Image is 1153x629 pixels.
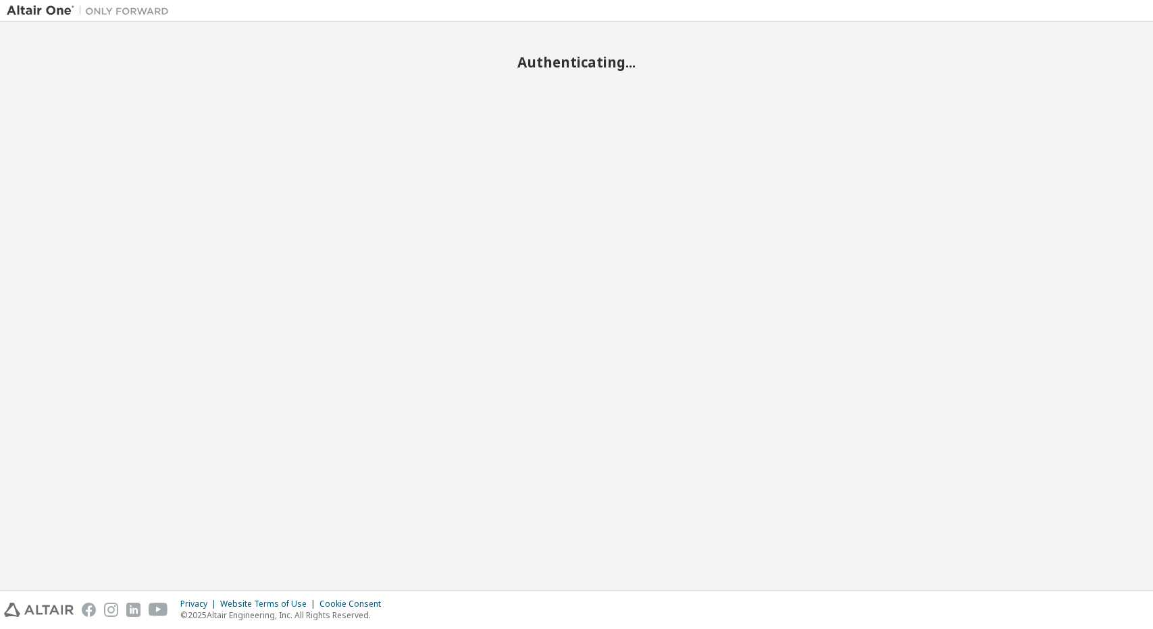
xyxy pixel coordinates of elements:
[319,599,389,609] div: Cookie Consent
[7,4,176,18] img: Altair One
[180,599,220,609] div: Privacy
[4,603,74,617] img: altair_logo.svg
[82,603,96,617] img: facebook.svg
[104,603,118,617] img: instagram.svg
[126,603,140,617] img: linkedin.svg
[149,603,168,617] img: youtube.svg
[220,599,319,609] div: Website Terms of Use
[180,609,389,621] p: © 2025 Altair Engineering, Inc. All Rights Reserved.
[7,53,1146,71] h2: Authenticating...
